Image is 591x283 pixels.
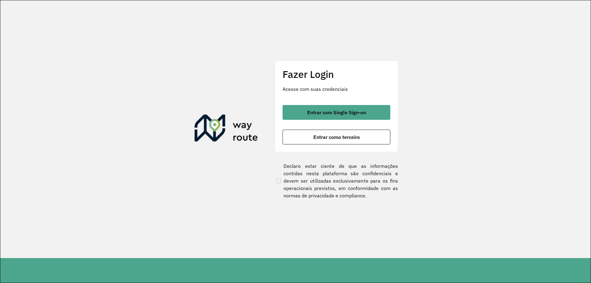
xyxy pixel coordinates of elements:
p: Acesse com suas credenciais [283,85,390,93]
span: Entrar como terceiro [313,135,360,139]
button: button [283,130,390,144]
h2: Fazer Login [283,68,390,80]
span: Entrar com Single Sign-on [307,110,366,115]
label: Declaro estar ciente de que as informações contidas nesta plataforma são confidenciais e devem se... [275,162,398,199]
button: button [283,105,390,120]
img: Roteirizador AmbevTech [195,115,258,144]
